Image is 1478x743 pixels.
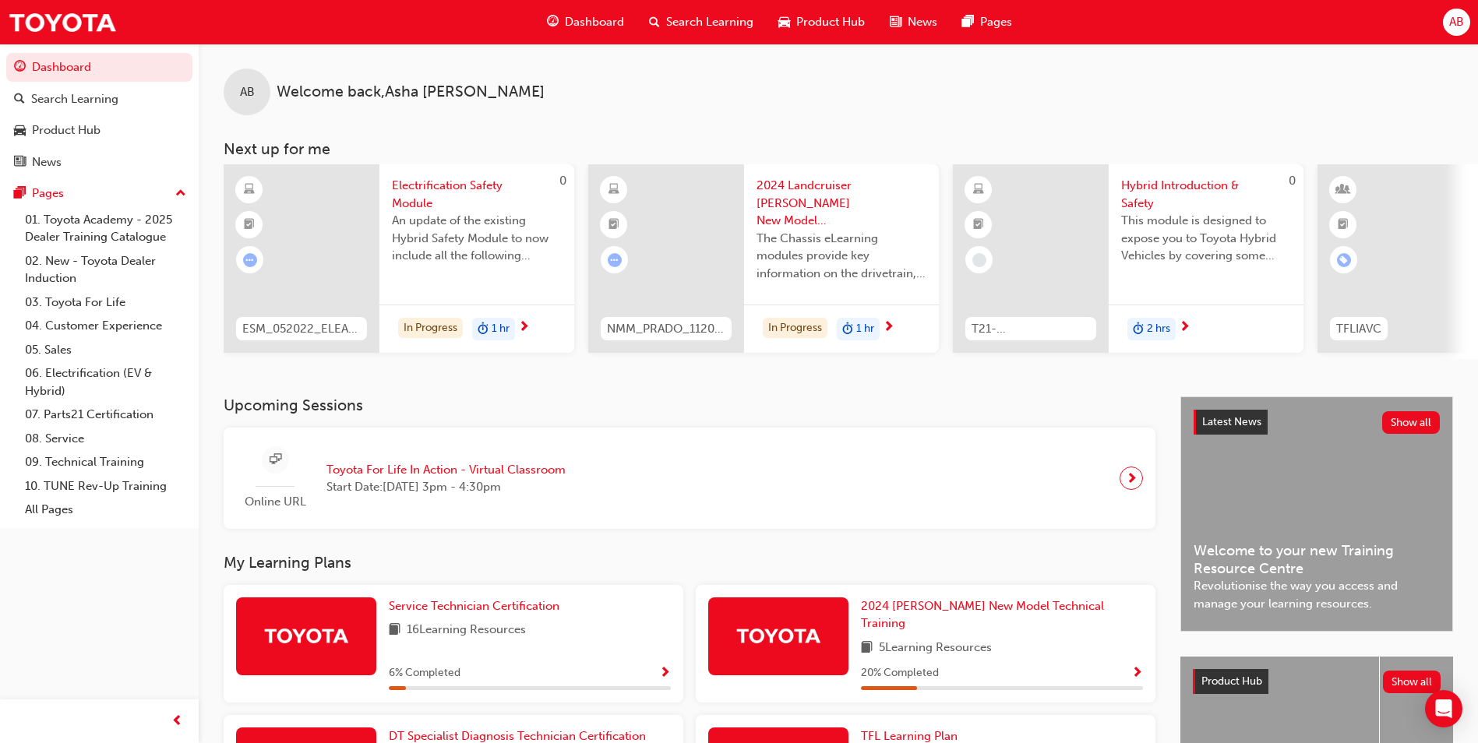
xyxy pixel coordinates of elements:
a: 05. Sales [19,338,192,362]
a: 07. Parts21 Certification [19,403,192,427]
span: 1 hr [856,320,874,338]
a: car-iconProduct Hub [766,6,877,38]
a: Latest NewsShow all [1194,410,1440,435]
span: Revolutionise the way you access and manage your learning resources. [1194,577,1440,612]
span: AB [1449,13,1464,31]
a: Product Hub [6,116,192,145]
span: Product Hub [796,13,865,31]
span: guage-icon [547,12,559,32]
span: 0 [1289,174,1296,188]
span: next-icon [1126,467,1138,489]
span: search-icon [14,93,25,107]
span: Start Date: [DATE] 3pm - 4:30pm [326,478,566,496]
span: Toyota For Life In Action - Virtual Classroom [326,461,566,479]
button: Pages [6,179,192,208]
a: 02. New - Toyota Dealer Induction [19,249,192,291]
span: news-icon [14,156,26,170]
span: Welcome back , Asha [PERSON_NAME] [277,83,545,101]
button: Show Progress [659,664,671,683]
a: News [6,148,192,177]
span: car-icon [778,12,790,32]
span: AB [240,83,255,101]
span: The Chassis eLearning modules provide key information on the drivetrain, suspension, brake and st... [757,230,926,283]
a: All Pages [19,498,192,522]
span: NMM_PRADO_112024_MODULE_2 [607,320,725,338]
span: news-icon [890,12,901,32]
span: duration-icon [478,319,489,340]
button: Show all [1383,671,1441,693]
span: TFL Learning Plan [861,729,958,743]
div: In Progress [398,318,463,339]
span: search-icon [649,12,660,32]
h3: My Learning Plans [224,554,1155,572]
span: 2 hrs [1147,320,1170,338]
span: duration-icon [842,319,853,340]
span: pages-icon [962,12,974,32]
h3: Upcoming Sessions [224,396,1155,414]
div: In Progress [763,318,827,339]
button: Show Progress [1131,664,1143,683]
a: NMM_PRADO_112024_MODULE_22024 Landcruiser [PERSON_NAME] New Model Mechanisms - Chassis 2The Chass... [588,164,939,353]
div: Pages [32,185,64,202]
span: Pages [980,13,1012,31]
span: prev-icon [171,712,183,731]
span: Show Progress [659,667,671,681]
a: 0T21-FOD_HVIS_PREREQHybrid Introduction & SafetyThis module is designed to expose you to Toyota H... [953,164,1303,353]
span: 2024 [PERSON_NAME] New Model Technical Training [861,599,1104,631]
span: Product Hub [1201,674,1262,688]
span: duration-icon [1133,319,1144,340]
span: learningResourceType_ELEARNING-icon [608,180,619,200]
a: 2024 [PERSON_NAME] New Model Technical Training [861,597,1143,632]
a: Dashboard [6,53,192,82]
span: booktick-icon [244,215,255,235]
span: Service Technician Certification [389,599,559,613]
span: 16 Learning Resources [407,621,526,640]
span: This module is designed to expose you to Toyota Hybrid Vehicles by covering some history of the H... [1121,212,1291,265]
a: 10. TUNE Rev-Up Training [19,474,192,498]
span: learningResourceType_ELEARNING-icon [244,180,255,200]
a: 06. Electrification (EV & Hybrid) [19,361,192,403]
span: car-icon [14,124,26,138]
span: 6 % Completed [389,664,460,682]
a: 09. Technical Training [19,450,192,474]
span: book-icon [389,621,400,640]
a: Service Technician Certification [389,597,566,615]
span: up-icon [175,184,186,204]
img: Trak [8,5,117,40]
span: pages-icon [14,187,26,201]
img: Trak [735,622,821,649]
a: Latest NewsShow allWelcome to your new Training Resource CentreRevolutionise the way you access a... [1180,396,1453,632]
span: learningResourceType_ELEARNING-icon [973,180,984,200]
span: Welcome to your new Training Resource Centre [1194,542,1440,577]
span: sessionType_ONLINE_URL-icon [270,450,281,470]
div: News [32,153,62,171]
span: Dashboard [565,13,624,31]
span: News [908,13,937,31]
span: learningRecordVerb_ATTEMPT-icon [608,253,622,267]
span: learningRecordVerb_NONE-icon [972,253,986,267]
a: search-iconSearch Learning [637,6,766,38]
a: 03. Toyota For Life [19,291,192,315]
span: 2024 Landcruiser [PERSON_NAME] New Model Mechanisms - Chassis 2 [757,177,926,230]
a: 01. Toyota Academy - 2025 Dealer Training Catalogue [19,208,192,249]
span: Hybrid Introduction & Safety [1121,177,1291,212]
button: AB [1443,9,1470,36]
span: learningRecordVerb_ATTEMPT-icon [243,253,257,267]
button: DashboardSearch LearningProduct HubNews [6,50,192,179]
span: learningResourceType_INSTRUCTOR_LED-icon [1338,180,1349,200]
span: book-icon [861,639,873,658]
span: TFLIAVC [1336,320,1381,338]
span: learningRecordVerb_ENROLL-icon [1337,253,1351,267]
a: pages-iconPages [950,6,1025,38]
button: Show all [1382,411,1441,434]
span: An update of the existing Hybrid Safety Module to now include all the following electrification v... [392,212,562,265]
span: next-icon [1179,321,1191,335]
a: 0ESM_052022_ELEARNElectrification Safety ModuleAn update of the existing Hybrid Safety Module to ... [224,164,574,353]
span: 5 Learning Resources [879,639,992,658]
span: 20 % Completed [861,664,939,682]
span: guage-icon [14,61,26,75]
span: next-icon [518,321,530,335]
span: T21-FOD_HVIS_PREREQ [972,320,1090,338]
div: Product Hub [32,121,101,139]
